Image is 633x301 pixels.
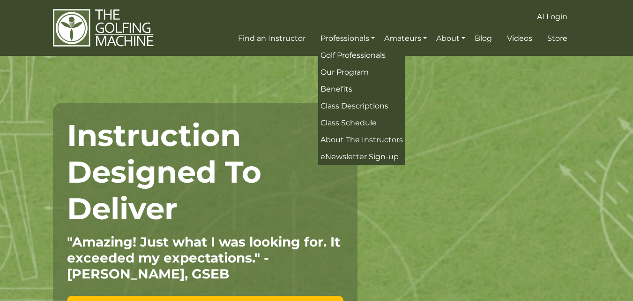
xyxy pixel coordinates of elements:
[318,148,405,165] a: eNewsletter Sign-up
[318,98,405,115] a: Class Descriptions
[320,152,399,161] span: eNewsletter Sign-up
[475,34,492,43] span: Blog
[67,117,343,227] h1: Instruction Designed To Deliver
[67,234,343,282] p: "Amazing! Just what I was looking for. It exceeded my expectations." - [PERSON_NAME], GSEB
[535,8,570,25] a: AI Login
[318,47,405,64] a: Golf Professionals
[545,30,570,47] a: Store
[537,12,567,21] span: AI Login
[236,30,308,47] a: Find an Instructor
[318,81,405,98] a: Benefits
[320,101,388,110] span: Class Descriptions
[318,47,405,165] ul: Professionals
[53,8,154,47] img: The Golfing Machine
[318,64,405,81] a: Our Program
[320,51,386,60] span: Golf Professionals
[318,131,405,148] a: About The Instructors
[320,118,377,127] span: Class Schedule
[547,34,567,43] span: Store
[505,30,535,47] a: Videos
[320,68,369,77] span: Our Program
[320,135,403,144] span: About The Instructors
[238,34,305,43] span: Find an Instructor
[434,30,468,47] a: About
[507,34,532,43] span: Videos
[318,30,377,47] a: Professionals
[318,115,405,131] a: Class Schedule
[320,85,352,93] span: Benefits
[472,30,494,47] a: Blog
[382,30,429,47] a: Amateurs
